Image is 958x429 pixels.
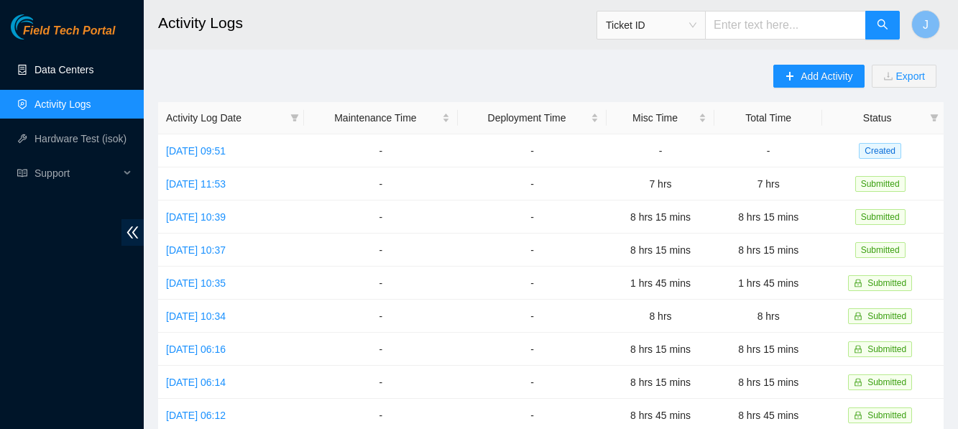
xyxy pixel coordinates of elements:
span: lock [854,411,862,420]
td: 7 hrs [607,167,714,200]
td: - [458,333,607,366]
span: Submitted [867,311,906,321]
td: 8 hrs 15 mins [714,200,822,234]
a: Hardware Test (isok) [34,133,126,144]
td: - [458,167,607,200]
td: - [304,366,458,399]
td: 8 hrs 15 mins [607,234,714,267]
td: - [458,134,607,167]
span: filter [287,107,302,129]
td: - [304,267,458,300]
span: Activity Log Date [166,110,285,126]
span: lock [854,345,862,354]
span: filter [930,114,939,122]
td: 8 hrs 15 mins [714,366,822,399]
td: 8 hrs [714,300,822,333]
a: Data Centers [34,64,93,75]
td: - [458,366,607,399]
button: J [911,10,940,39]
button: downloadExport [872,65,936,88]
td: 8 hrs 15 mins [714,234,822,267]
span: search [877,19,888,32]
span: Created [859,143,901,159]
span: Submitted [855,242,906,258]
button: search [865,11,900,40]
td: - [304,200,458,234]
span: Add Activity [801,68,852,84]
td: 8 hrs 15 mins [607,366,714,399]
a: [DATE] 10:34 [166,310,226,322]
span: Field Tech Portal [23,24,115,38]
span: J [923,16,929,34]
a: [DATE] 11:53 [166,178,226,190]
input: Enter text here... [705,11,866,40]
a: [DATE] 10:39 [166,211,226,223]
span: plus [785,71,795,83]
span: filter [927,107,941,129]
td: 8 hrs 15 mins [714,333,822,366]
img: Akamai Technologies [11,14,73,40]
a: [DATE] 06:14 [166,377,226,388]
td: - [458,267,607,300]
span: filter [290,114,299,122]
td: 7 hrs [714,167,822,200]
td: - [304,234,458,267]
td: 1 hrs 45 mins [714,267,822,300]
a: Akamai TechnologiesField Tech Portal [11,26,115,45]
td: - [304,300,458,333]
td: - [458,200,607,234]
a: [DATE] 10:35 [166,277,226,289]
td: - [458,300,607,333]
td: - [607,134,714,167]
td: - [304,333,458,366]
span: Ticket ID [606,14,696,36]
span: read [17,168,27,178]
a: [DATE] 10:37 [166,244,226,256]
button: plusAdd Activity [773,65,864,88]
td: - [304,134,458,167]
span: Submitted [855,209,906,225]
td: - [714,134,822,167]
span: lock [854,378,862,387]
td: 8 hrs 15 mins [607,333,714,366]
td: 1 hrs 45 mins [607,267,714,300]
a: [DATE] 06:12 [166,410,226,421]
span: Submitted [867,377,906,387]
span: double-left [121,219,144,246]
span: Submitted [867,344,906,354]
span: Submitted [867,278,906,288]
th: Total Time [714,102,822,134]
td: 8 hrs 15 mins [607,200,714,234]
td: - [304,167,458,200]
span: lock [854,312,862,320]
span: Submitted [855,176,906,192]
td: - [458,234,607,267]
span: Status [830,110,924,126]
span: Submitted [867,410,906,420]
a: [DATE] 09:51 [166,145,226,157]
a: [DATE] 06:16 [166,343,226,355]
a: Activity Logs [34,98,91,110]
span: Support [34,159,119,188]
td: 8 hrs [607,300,714,333]
span: lock [854,279,862,287]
